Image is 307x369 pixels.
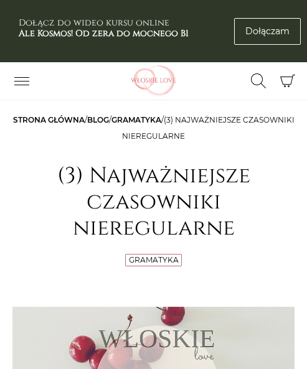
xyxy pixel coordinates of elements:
a: Dołączam [234,18,301,45]
a: Gramatyka [129,255,179,264]
img: Włoskielove [116,65,191,96]
span: / / / [13,115,295,141]
button: Koszyk [274,68,301,95]
span: (3) Najważniejsze czasowniki nieregularne [122,115,295,141]
h3: Dołącz do wideo kursu online [19,18,189,39]
a: Gramatyka [111,115,161,124]
h1: (3) Najważniejsze czasowniki nieregularne [12,163,295,241]
a: Blog [87,115,109,124]
button: Przełącz formularz wyszukiwania [243,70,274,91]
button: Przełącz nawigację [6,70,37,91]
span: Dołączam [245,25,290,38]
b: Ale Kosmos! Od zera do mocnego B1 [19,27,189,39]
a: Strona główna [13,115,85,124]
